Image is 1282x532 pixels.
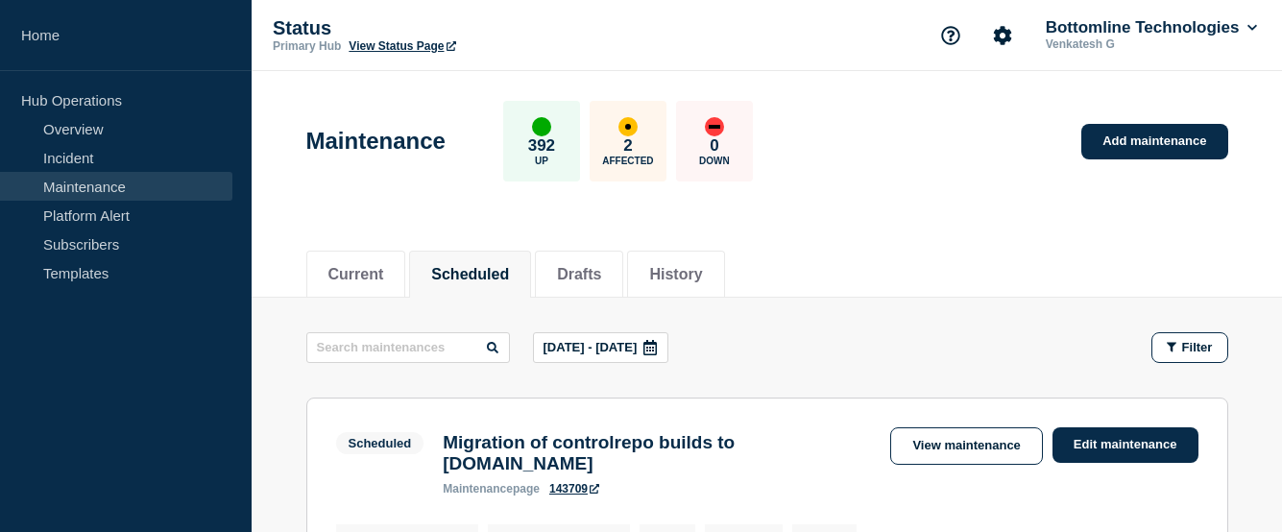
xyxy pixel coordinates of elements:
[1182,340,1213,354] span: Filter
[618,117,638,136] div: affected
[1042,37,1242,51] p: Venkatesh G
[705,117,724,136] div: down
[890,427,1042,465] a: View maintenance
[710,136,718,156] p: 0
[328,266,384,283] button: Current
[549,482,599,496] a: 143709
[533,332,669,363] button: [DATE] - [DATE]
[557,266,601,283] button: Drafts
[1042,18,1261,37] button: Bottomline Technologies
[443,432,871,474] h3: Migration of controlrepo builds to [DOMAIN_NAME]
[1151,332,1228,363] button: Filter
[931,15,971,56] button: Support
[349,39,455,53] a: View Status Page
[349,436,412,450] div: Scheduled
[1052,427,1198,463] a: Edit maintenance
[649,266,702,283] button: History
[535,156,548,166] p: Up
[306,128,446,155] h1: Maintenance
[623,136,632,156] p: 2
[273,17,657,39] p: Status
[273,39,341,53] p: Primary Hub
[532,117,551,136] div: up
[1081,124,1227,159] a: Add maintenance
[306,332,510,363] input: Search maintenances
[443,482,513,496] span: maintenance
[528,136,555,156] p: 392
[431,266,509,283] button: Scheduled
[982,15,1023,56] button: Account settings
[699,156,730,166] p: Down
[544,340,638,354] p: [DATE] - [DATE]
[443,482,540,496] p: page
[602,156,653,166] p: Affected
